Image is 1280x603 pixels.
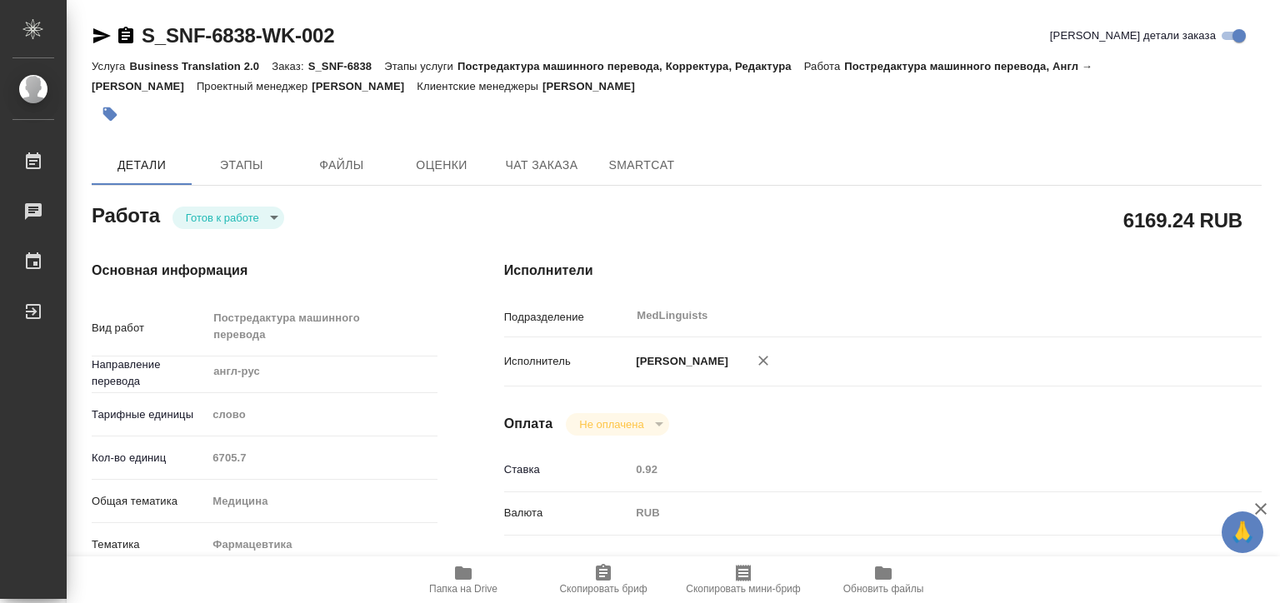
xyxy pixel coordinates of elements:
p: [PERSON_NAME] [542,80,647,92]
p: Заказ: [272,60,307,72]
input: Пустое поле [630,457,1198,481]
button: Папка на Drive [393,556,533,603]
p: Клиентские менеджеры [417,80,542,92]
button: Готов к работе [181,211,264,225]
span: Этапы [202,155,282,176]
button: 🙏 [1222,511,1263,553]
p: Подразделение [504,309,631,326]
p: Проектный менеджер [197,80,312,92]
span: Папка на Drive [429,583,497,595]
p: Ставка [504,461,631,478]
button: Скопировать мини-бриф [673,556,813,603]
span: Скопировать бриф [559,583,647,595]
span: Файлы [302,155,382,176]
p: Услуга [92,60,129,72]
span: [PERSON_NAME] детали заказа [1050,27,1216,44]
p: Кол-во единиц [92,450,207,466]
button: Не оплачена [574,417,648,431]
p: Этапы услуги [384,60,457,72]
p: Business Translation 2.0 [129,60,272,72]
p: Работа [804,60,845,72]
button: Скопировать бриф [533,556,673,603]
button: Удалить исполнителя [745,342,782,379]
div: слово [207,401,437,429]
div: Фармацевтика [207,531,437,559]
div: Медицина [207,487,437,516]
h4: Основная информация [92,261,437,281]
div: Готов к работе [566,413,668,436]
input: Пустое поле [207,446,437,470]
span: Чат заказа [502,155,582,176]
p: Направление перевода [92,356,207,390]
p: [PERSON_NAME] [312,80,417,92]
span: SmartCat [602,155,682,176]
div: RUB [630,499,1198,527]
p: S_SNF-6838 [308,60,385,72]
p: Вид работ [92,320,207,336]
span: Обновить файлы [843,583,924,595]
button: Обновить файлы [813,556,953,603]
a: S_SNF-6838-WK-002 [142,24,334,47]
h2: Работа [92,199,160,229]
button: Скопировать ссылку [116,26,136,46]
p: Исполнитель [504,353,631,370]
button: Скопировать ссылку для ЯМессенджера [92,26,112,46]
h4: Исполнители [504,261,1262,281]
p: Валюта [504,505,631,521]
span: 🙏 [1228,515,1257,550]
p: Тарифные единицы [92,406,207,423]
span: Детали [102,155,182,176]
button: Добавить тэг [92,96,128,132]
h4: Оплата [504,414,553,434]
div: Готов к работе [172,207,284,229]
p: Общая тематика [92,493,207,510]
span: Скопировать мини-бриф [686,583,800,595]
p: Тематика [92,536,207,553]
p: [PERSON_NAME] [630,353,728,370]
p: Постредактура машинного перевода, Корректура, Редактура [457,60,804,72]
span: Оценки [402,155,482,176]
h2: 6169.24 RUB [1123,206,1242,234]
